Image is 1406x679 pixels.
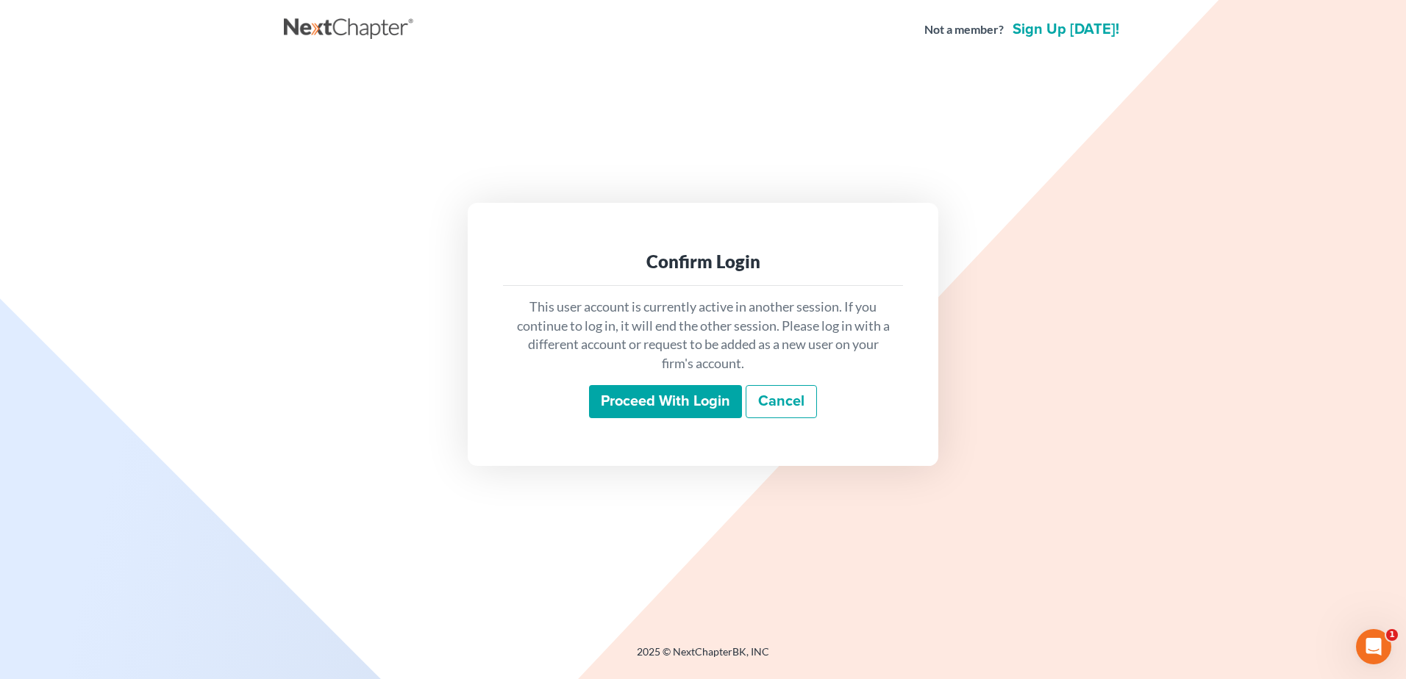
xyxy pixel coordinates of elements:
[746,385,817,419] a: Cancel
[515,250,891,273] div: Confirm Login
[1010,22,1122,37] a: Sign up [DATE]!
[1386,629,1398,641] span: 1
[1356,629,1391,664] iframe: Intercom live chat
[284,644,1122,671] div: 2025 © NextChapterBK, INC
[589,385,742,419] input: Proceed with login
[515,298,891,373] p: This user account is currently active in another session. If you continue to log in, it will end ...
[924,21,1004,38] strong: Not a member?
